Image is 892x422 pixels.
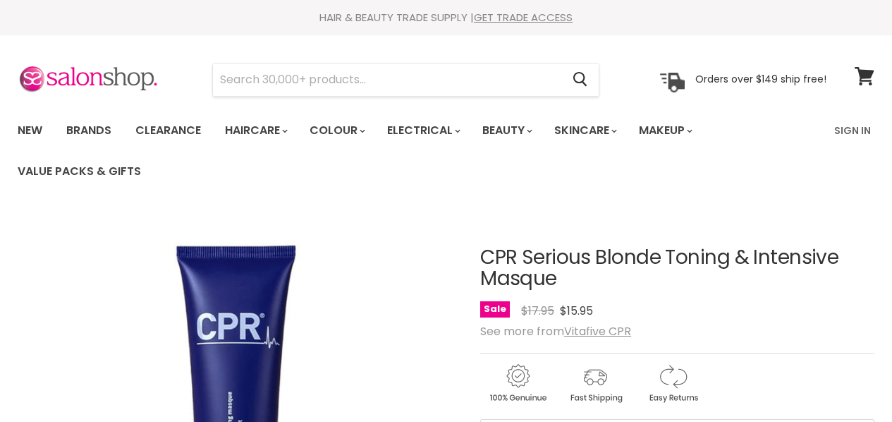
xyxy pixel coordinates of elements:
[480,362,555,405] img: genuine.gif
[635,362,710,405] img: returns.gif
[558,362,633,405] img: shipping.gif
[474,10,573,25] a: GET TRADE ACCESS
[472,116,541,145] a: Beauty
[213,64,561,96] input: Search
[544,116,625,145] a: Skincare
[480,323,631,339] span: See more from
[695,73,826,85] p: Orders over $149 ship free!
[480,247,874,291] h1: CPR Serious Blonde Toning & Intensive Masque
[299,116,374,145] a: Colour
[564,323,631,339] a: Vitafive CPR
[628,116,701,145] a: Makeup
[377,116,469,145] a: Electrical
[7,157,152,186] a: Value Packs & Gifts
[56,116,122,145] a: Brands
[212,63,599,97] form: Product
[7,116,53,145] a: New
[480,301,510,318] span: Sale
[125,116,212,145] a: Clearance
[521,303,554,319] span: $17.95
[7,110,826,192] ul: Main menu
[560,303,593,319] span: $15.95
[214,116,296,145] a: Haircare
[826,116,879,145] a: Sign In
[561,64,599,96] button: Search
